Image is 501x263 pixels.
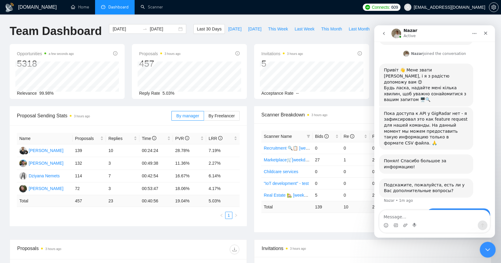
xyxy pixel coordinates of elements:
div: 5 [261,58,303,69]
div: [PERSON_NAME] [29,160,63,166]
span: Time [142,136,156,141]
span: Replies [108,135,132,142]
button: Last 30 Days [193,24,225,34]
img: gigradar-bm.png [24,150,28,154]
li: 1 [225,212,232,219]
img: AK [19,160,27,167]
span: info-circle [113,51,117,55]
th: Proposals [73,133,106,144]
td: 29.63% [370,154,398,166]
td: 4.17% [206,182,240,195]
span: Reply Rate [139,91,160,96]
img: logo [5,3,14,12]
span: download [230,247,239,252]
span: setting [489,5,498,10]
td: 114 [73,170,106,182]
a: DNDziyana Nemets [19,173,60,178]
span: -- [296,91,299,96]
span: Last Month [349,26,369,32]
span: Acceptance Rate [261,91,294,96]
span: info-circle [185,136,189,140]
button: This Month [318,24,345,34]
span: Scanner Name [264,134,292,139]
iframe: Intercom live chat [480,242,496,258]
span: [DATE] [248,26,261,32]
img: HH [19,185,27,192]
td: 00:49:38 [139,157,173,170]
td: 3 [106,157,139,170]
td: 132 [73,157,106,170]
iframe: Intercom live chat [374,25,495,238]
span: Proposals [75,135,99,142]
span: Invitations [261,50,303,57]
time: a few seconds ago [49,52,74,55]
img: upwork-logo.png [365,5,370,10]
span: info-circle [324,134,329,138]
time: 3 hours ago [164,52,180,55]
td: 457 [73,195,106,207]
button: [DATE] [225,24,245,34]
time: 3 hours ago [290,247,306,250]
button: left [218,212,225,219]
span: 99.98% [39,91,53,96]
span: right [234,214,238,217]
span: Last Week [295,26,314,32]
td: 139 [313,201,341,213]
td: 5 [313,189,341,201]
span: [DATE] [228,26,241,32]
span: Scanner Breakdown [261,111,484,119]
span: user [406,5,410,9]
span: info-circle [152,136,156,140]
td: 2.27% [206,157,240,170]
div: 457 [139,58,180,69]
span: info-circle [358,51,362,55]
span: 609 [391,4,398,11]
span: Proposal Sending Stats [17,112,171,119]
td: 0.00% [370,177,398,189]
button: right [232,212,240,219]
time: 3 hours ago [74,115,90,118]
td: 0 [341,177,370,189]
td: 0 [313,177,341,189]
th: Replies [106,133,139,144]
span: to [142,27,147,31]
span: info-circle [218,136,222,140]
td: 16.67% [173,170,206,182]
li: Next Page [232,212,240,219]
td: Total [261,201,313,213]
span: 5.03% [162,91,174,96]
td: 1 [341,154,370,166]
time: 3 hours ago [45,247,61,251]
td: 10 [341,201,370,213]
td: 11.36% [173,157,206,170]
td: 00:24:24 [139,144,173,157]
span: Invitations [262,245,484,252]
td: 3 [106,182,139,195]
span: Dashboard [108,5,129,10]
th: Name [17,133,73,144]
td: 72 [73,182,106,195]
a: FG[PERSON_NAME] [19,148,63,153]
time: 3 hours ago [311,113,327,117]
span: This Week [268,26,288,32]
span: Bids [315,134,329,139]
div: Proposals [17,245,128,254]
